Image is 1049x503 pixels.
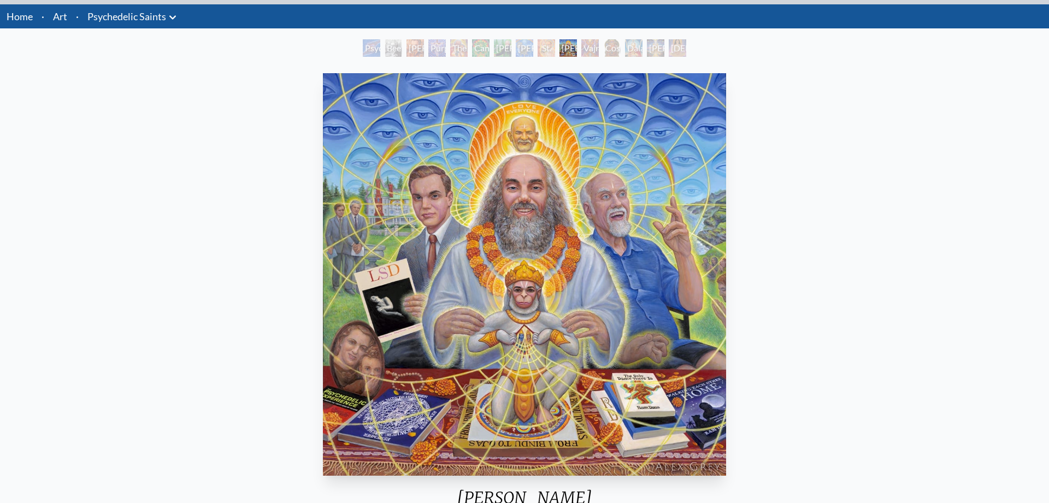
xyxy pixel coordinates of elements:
div: [PERSON_NAME] [559,39,577,57]
li: · [37,4,49,28]
li: · [72,4,83,28]
div: [DEMOGRAPHIC_DATA] [669,39,686,57]
a: Art [53,9,67,24]
div: Cosmic [DEMOGRAPHIC_DATA] [603,39,621,57]
div: Cannabacchus [472,39,490,57]
div: [PERSON_NAME] M.D., Cartographer of Consciousness [406,39,424,57]
div: [PERSON_NAME] & the New Eleusis [516,39,533,57]
div: [PERSON_NAME] [647,39,664,57]
div: Psychedelic Healing [363,39,380,57]
div: Vajra Guru [581,39,599,57]
a: Home [7,10,33,22]
a: Psychedelic Saints [87,9,166,24]
div: Beethoven [385,39,402,57]
div: [PERSON_NAME][US_STATE] - Hemp Farmer [494,39,511,57]
div: The Shulgins and their Alchemical Angels [450,39,468,57]
div: St. [PERSON_NAME] & The LSD Revelation Revolution [538,39,555,57]
div: Dalai Lama [625,39,643,57]
img: Ram-Dass_2018_Alex-Grey.jpg [323,73,727,476]
div: Purple [DEMOGRAPHIC_DATA] [428,39,446,57]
